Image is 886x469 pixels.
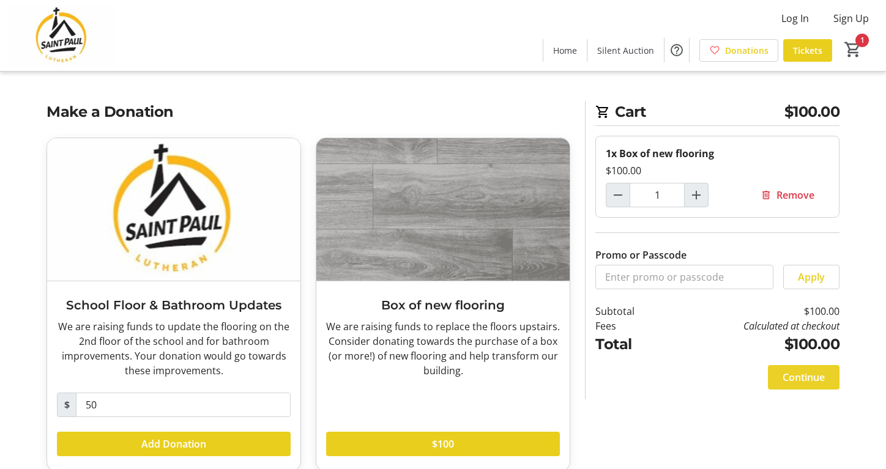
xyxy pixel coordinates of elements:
[783,265,839,289] button: Apply
[746,183,829,207] button: Remove
[595,101,839,126] h2: Cart
[326,319,560,378] div: We are raising funds to replace the floors upstairs. Consider donating towards the purchase of a ...
[781,11,809,26] span: Log In
[597,44,654,57] span: Silent Auction
[595,248,687,262] label: Promo or Passcode
[57,296,291,314] h3: School Floor & Bathroom Updates
[432,437,454,451] span: $100
[666,319,839,333] td: Calculated at checkout
[7,5,116,66] img: Saint Paul Lutheran School's Logo
[326,432,560,456] button: $100
[606,183,630,207] button: Decrement by one
[543,39,587,62] a: Home
[630,183,685,207] input: Box of new flooring Quantity
[553,44,577,57] span: Home
[699,39,778,62] a: Donations
[47,138,300,281] img: School Floor & Bathroom Updates
[783,370,825,385] span: Continue
[47,101,570,123] h2: Make a Donation
[793,44,822,57] span: Tickets
[595,319,666,333] td: Fees
[664,38,689,62] button: Help
[57,393,76,417] span: $
[798,270,825,284] span: Apply
[842,39,864,61] button: Cart
[784,101,840,123] span: $100.00
[326,296,560,314] h3: Box of new flooring
[606,146,829,161] div: 1x Box of new flooring
[783,39,832,62] a: Tickets
[725,44,769,57] span: Donations
[76,393,291,417] input: Donation Amount
[57,432,291,456] button: Add Donation
[141,437,206,451] span: Add Donation
[824,9,879,28] button: Sign Up
[772,9,819,28] button: Log In
[768,365,839,390] button: Continue
[666,333,839,355] td: $100.00
[595,333,666,355] td: Total
[587,39,664,62] a: Silent Auction
[685,183,708,207] button: Increment by one
[316,138,570,281] img: Box of new flooring
[833,11,869,26] span: Sign Up
[595,265,773,289] input: Enter promo or passcode
[57,319,291,378] div: We are raising funds to update the flooring on the 2nd floor of the school and for bathroom impro...
[776,188,814,202] span: Remove
[666,304,839,319] td: $100.00
[606,163,829,178] div: $100.00
[595,304,666,319] td: Subtotal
